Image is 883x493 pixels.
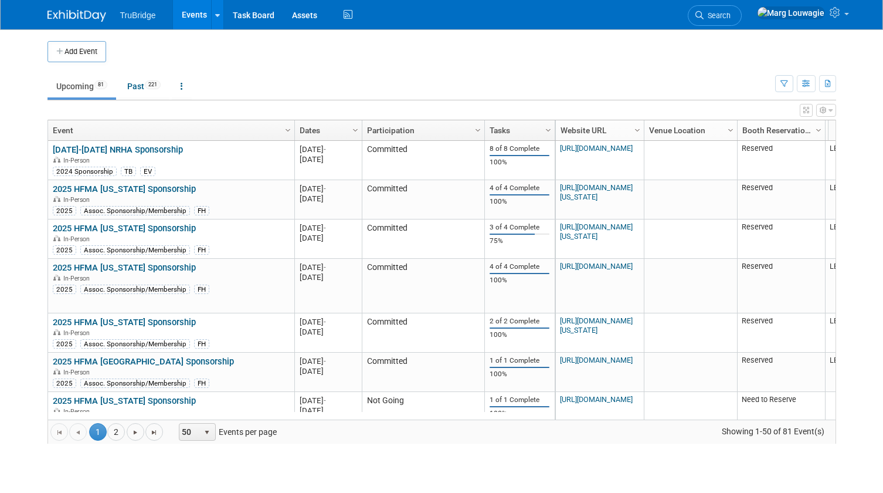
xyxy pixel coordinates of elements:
[742,120,817,140] a: Booth Reservation Status
[349,120,362,138] a: Column Settings
[631,120,644,138] a: Column Settings
[194,245,209,255] div: FH
[53,184,196,194] a: 2025 HFMA [US_STATE] Sponsorship
[145,423,163,441] a: Go to the last page
[73,428,83,437] span: Go to the previous page
[812,120,825,138] a: Column Settings
[120,11,156,20] span: TruBridge
[324,145,326,154] span: -
[50,423,68,441] a: Go to the first page
[737,141,825,180] td: Reserved
[53,356,234,367] a: 2025 HFMA [GEOGRAPHIC_DATA] Sponsorship
[737,259,825,313] td: Reserved
[367,120,477,140] a: Participation
[300,223,356,233] div: [DATE]
[362,392,484,431] td: Not Going
[324,224,326,232] span: -
[194,206,209,215] div: FH
[53,339,76,349] div: 2025
[704,11,731,20] span: Search
[490,276,549,285] div: 100%
[164,423,288,441] span: Events per page
[471,120,484,138] a: Column Settings
[53,144,183,155] a: [DATE]-[DATE] NRHA Sponsorship
[53,329,60,335] img: In-Person Event
[47,10,106,22] img: ExhibitDay
[69,423,87,441] a: Go to the previous page
[300,184,356,194] div: [DATE]
[121,167,136,176] div: TB
[202,428,212,437] span: select
[324,396,326,405] span: -
[145,80,161,89] span: 221
[711,423,835,440] span: Showing 1-50 of 81 Event(s)
[561,120,636,140] a: Website URL
[53,317,196,327] a: 2025 HFMA [US_STATE] Sponsorship
[194,339,209,349] div: FH
[47,75,116,97] a: Upcoming81
[300,317,356,327] div: [DATE]
[362,259,484,313] td: Committed
[194,285,209,294] div: FH
[283,126,293,135] span: Column Settings
[737,353,825,392] td: Reserved
[560,356,633,364] a: [URL][DOMAIN_NAME]
[560,144,633,153] a: [URL][DOMAIN_NAME]
[560,222,633,241] a: [URL][DOMAIN_NAME][US_STATE]
[737,220,825,259] td: Reserved
[55,428,64,437] span: Go to the first page
[53,196,60,202] img: In-Person Event
[490,330,549,339] div: 100%
[80,245,190,255] div: Assoc. Sponsorship/Membership
[351,126,360,135] span: Column Settings
[490,197,549,206] div: 100%
[63,329,93,337] span: In-Person
[544,126,553,135] span: Column Settings
[560,183,633,201] a: [URL][DOMAIN_NAME][US_STATE]
[127,423,144,441] a: Go to the next page
[300,366,356,376] div: [DATE]
[737,392,825,431] td: Need to Reserve
[490,237,549,245] div: 75%
[63,408,93,416] span: In-Person
[53,285,76,294] div: 2025
[473,126,483,135] span: Column Settings
[300,144,356,154] div: [DATE]
[281,120,294,138] a: Column Settings
[737,180,825,220] td: Reserved
[362,353,484,392] td: Committed
[300,272,356,282] div: [DATE]
[47,41,106,62] button: Add Event
[490,370,549,379] div: 100%
[542,120,555,138] a: Column Settings
[53,275,60,281] img: In-Person Event
[362,180,484,220] td: Committed
[300,120,354,140] a: Dates
[53,206,76,215] div: 2025
[300,154,356,164] div: [DATE]
[490,396,549,404] div: 1 of 1 Complete
[53,120,287,140] a: Event
[490,262,549,271] div: 4 of 4 Complete
[63,157,93,164] span: In-Person
[300,233,356,243] div: [DATE]
[80,379,190,388] div: Assoc. Sponsorship/Membership
[53,235,60,241] img: In-Person Event
[757,6,825,19] img: Marg Louwagie
[560,395,633,404] a: [URL][DOMAIN_NAME]
[649,120,729,140] a: Venue Location
[633,126,642,135] span: Column Settings
[726,126,735,135] span: Column Settings
[300,262,356,272] div: [DATE]
[490,184,549,193] div: 4 of 4 Complete
[560,262,633,271] a: [URL][DOMAIN_NAME]
[179,424,199,440] span: 50
[53,223,196,234] a: 2025 HFMA [US_STATE] Sponsorship
[724,120,737,138] a: Column Settings
[107,423,125,441] a: 2
[490,120,547,140] a: Tasks
[300,396,356,406] div: [DATE]
[324,184,326,193] span: -
[300,327,356,337] div: [DATE]
[324,318,326,326] span: -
